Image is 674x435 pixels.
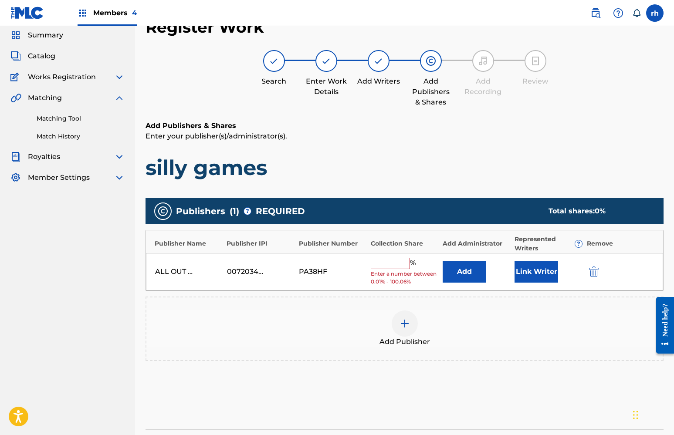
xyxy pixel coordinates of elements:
img: Matching [10,93,21,103]
span: ( 1 ) [230,205,239,218]
div: Total shares: [549,206,646,216]
div: Represented Writers [515,235,582,253]
span: ? [575,240,582,247]
img: help [613,8,623,18]
iframe: Resource Center [650,288,674,363]
span: % [410,258,418,269]
img: step indicator icon for Add Publishers & Shares [426,56,436,66]
a: SummarySummary [10,30,63,40]
img: step indicator icon for Review [530,56,541,66]
img: publishers [158,206,168,216]
img: add [400,318,410,329]
img: step indicator icon for Add Recording [478,56,488,66]
span: 0 % [595,207,606,215]
a: Public Search [587,4,604,22]
img: step indicator icon for Enter Work Details [321,56,332,66]
h1: silly games [146,155,664,181]
a: Match History [37,132,125,141]
img: Catalog [10,51,21,61]
div: User Menu [646,4,664,22]
p: Enter your publisher(s)/administrator(s). [146,131,664,142]
img: expand [114,72,125,82]
iframe: Chat Widget [630,393,674,435]
a: CatalogCatalog [10,51,55,61]
img: Royalties [10,152,21,162]
h6: Add Publishers & Shares [146,121,664,131]
span: Summary [28,30,63,40]
div: Add Administrator [443,239,510,248]
a: Matching Tool [37,114,125,123]
span: Enter a number between 0.01% - 100.06% [371,270,438,286]
img: expand [114,93,125,103]
span: Add Publisher [379,337,430,347]
span: Members [93,8,137,18]
div: Add Publishers & Shares [409,76,453,108]
span: Matching [28,93,62,103]
div: Publisher Number [299,239,366,248]
div: Remove [587,239,654,248]
span: Works Registration [28,72,96,82]
div: Publisher Name [155,239,222,248]
div: Add Writers [357,76,400,87]
div: Publisher IPI [227,239,294,248]
img: 12a2ab48e56ec057fbd8.svg [589,266,599,277]
div: Help [610,4,627,22]
button: Add [443,261,486,283]
img: search [590,8,601,18]
div: Notifications [632,9,641,17]
span: REQUIRED [256,205,305,218]
h2: Register Work [146,17,264,37]
img: Top Rightsholders [78,8,88,18]
div: Search [252,76,296,87]
div: Review [514,76,557,87]
div: Enter Work Details [305,76,348,97]
img: expand [114,152,125,162]
div: Collection Share [371,239,438,248]
img: MLC Logo [10,7,44,19]
span: Publishers [176,205,225,218]
span: Catalog [28,51,55,61]
button: Link Writer [515,261,558,283]
img: Member Settings [10,172,21,183]
span: 4 [132,9,137,17]
div: Drag [633,402,638,428]
img: step indicator icon for Add Writers [373,56,384,66]
div: Add Recording [461,76,505,97]
span: Member Settings [28,172,90,183]
span: Royalties [28,152,60,162]
img: expand [114,172,125,183]
img: step indicator icon for Search [269,56,279,66]
span: ? [244,208,251,215]
img: Summary [10,30,21,40]
img: Works Registration [10,72,22,82]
